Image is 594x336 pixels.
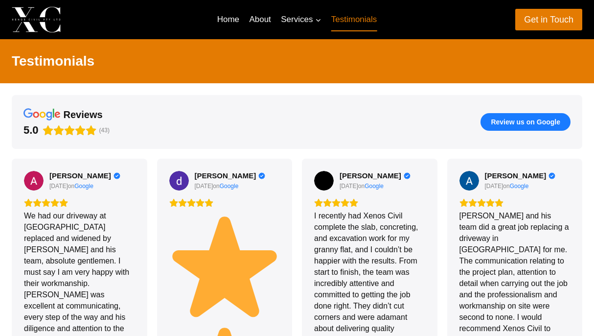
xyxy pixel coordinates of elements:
[510,182,529,190] a: View on Google
[485,182,510,190] div: on
[49,171,111,180] span: [PERSON_NAME]
[24,198,135,207] div: Rating: 5.0 out of 5
[365,182,384,190] a: View on Google
[64,108,103,121] div: reviews
[276,8,326,31] a: Services
[365,182,384,190] div: Google
[212,8,382,31] nav: Primary Navigation
[340,182,365,190] div: on
[74,182,93,190] a: View on Google
[480,113,571,131] button: Review us on Google
[69,12,137,27] p: Xenos Civil
[340,182,358,190] div: [DATE]
[49,171,120,180] a: Review by Adrian Revell
[99,127,110,134] span: (43)
[244,8,276,31] a: About
[326,8,382,31] a: Testimonials
[220,182,239,190] div: Google
[515,9,582,30] a: Get in Touch
[485,171,547,180] span: [PERSON_NAME]
[169,198,280,207] div: Rating: 5.0 out of 5
[314,171,334,191] a: View on Google
[459,171,479,191] a: View on Google
[220,182,239,190] a: View on Google
[314,198,425,207] div: Rating: 5.0 out of 5
[23,123,39,137] div: 5.0
[169,171,189,191] a: View on Google
[12,6,61,32] img: Xenos Civil
[49,182,74,190] div: on
[459,171,479,191] img: Andrew Stassen
[195,171,256,180] span: [PERSON_NAME]
[404,172,411,179] div: Verified Customer
[114,172,120,179] div: Verified Customer
[548,172,555,179] div: Verified Customer
[281,13,321,26] span: Services
[485,182,503,190] div: [DATE]
[485,171,556,180] a: Review by Andrew Stassen
[12,51,582,72] h2: Testimonials
[340,171,411,180] a: Review by Hazar Cevikoglu
[491,118,560,126] span: Review us on Google
[258,172,265,179] div: Verified Customer
[49,182,68,190] div: [DATE]
[195,182,213,190] div: [DATE]
[24,171,44,191] a: View on Google
[212,8,244,31] a: Home
[169,171,189,191] img: damon fyson
[24,171,44,191] img: Adrian Revell
[12,6,137,32] a: Xenos Civil
[195,182,220,190] div: on
[169,210,280,321] img: ⭐️
[510,182,529,190] div: Google
[74,182,93,190] div: Google
[195,171,266,180] a: Review by damon fyson
[459,198,571,207] div: Rating: 5.0 out of 5
[340,171,401,180] span: [PERSON_NAME]
[314,171,334,191] img: Hazar Cevikoglu
[23,123,96,137] div: Rating: 5.0 out of 5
